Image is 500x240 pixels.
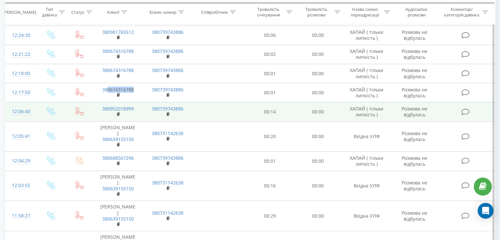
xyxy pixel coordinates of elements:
[442,7,481,18] div: Коментар/категорія дзвінка
[102,48,134,54] a: 380674316788
[342,45,391,64] td: ХАПАЙ ( тільки липкість )
[246,26,294,45] td: 00:06
[294,171,342,201] td: 00:00
[294,45,342,64] td: 00:00
[12,29,29,42] div: 12:24:30
[12,130,29,143] div: 12:05:41
[342,64,391,83] td: ХАПАЙ ( тільки липкість )
[342,152,391,171] td: ХАПАЙ ( тільки липкість )
[246,201,294,231] td: 00:29
[300,7,333,18] div: Тривалість розмови
[152,48,183,54] a: 380739743886
[246,64,294,83] td: 00:01
[342,102,391,121] td: ХАПАЙ ( тільки липкість )
[102,86,134,93] a: 380674316788
[102,155,134,161] a: 380688507296
[12,48,29,61] div: 12:21:22
[402,210,427,222] span: Розмова не відбулась
[93,171,143,201] td: [PERSON_NAME]
[478,203,493,219] div: Open Intercom Messenger
[402,180,427,192] span: Розмова не відбулась
[102,216,134,222] a: 380639155150
[152,29,183,35] a: 380739743886
[12,155,29,167] div: 12:04:29
[342,121,391,152] td: Вхідна УЛФ
[397,7,436,18] div: Аудіозапис розмови
[246,171,294,201] td: 00:16
[93,201,143,231] td: [PERSON_NAME]
[252,7,285,18] div: Тривалість очікування
[342,201,391,231] td: Вхідна УЛФ
[71,10,84,15] div: Статус
[246,152,294,171] td: 00:01
[152,210,183,216] a: 380731142638
[152,106,183,112] a: 380739743886
[150,10,177,15] div: Бізнес номер
[152,86,183,93] a: 380739743886
[402,48,427,60] span: Розмова не відбулась
[246,45,294,64] td: 00:02
[342,26,391,45] td: ХАПАЙ ( тільки липкість )
[402,29,427,41] span: Розмова не відбулась
[294,102,342,121] td: 00:00
[102,136,134,142] a: 380639155150
[102,29,134,35] a: 380981765512
[12,105,29,118] div: 12:06:40
[294,152,342,171] td: 00:00
[402,67,427,79] span: Розмова не відбулась
[294,83,342,102] td: 00:00
[294,201,342,231] td: 00:00
[294,121,342,152] td: 00:00
[402,130,427,142] span: Розмова не відбулась
[246,102,294,121] td: 00:14
[246,83,294,102] td: 00:01
[12,179,29,192] div: 12:03:55
[201,10,228,15] div: Співробітник
[102,106,134,112] a: 380952018999
[12,86,29,99] div: 12:17:50
[294,64,342,83] td: 00:00
[402,86,427,99] span: Розмова не відбулась
[93,121,143,152] td: [PERSON_NAME]
[294,26,342,45] td: 00:00
[402,106,427,118] span: Розмова не відбулась
[152,155,183,161] a: 380739743886
[152,67,183,73] a: 380739743886
[102,67,134,73] a: 380674316788
[41,7,57,18] div: Тип дзвінка
[3,10,36,15] div: [PERSON_NAME]
[342,171,391,201] td: Вхідна УЛФ
[102,185,134,192] a: 380639155150
[12,67,29,80] div: 12:18:00
[12,209,29,222] div: 11:58:27
[348,7,382,18] div: Назва схеми переадресації
[246,121,294,152] td: 00:20
[152,130,183,136] a: 380731142638
[107,10,120,15] div: Клієнт
[152,180,183,186] a: 380731142638
[342,83,391,102] td: ХАПАЙ ( тільки липкість )
[402,155,427,167] span: Розмова не відбулась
